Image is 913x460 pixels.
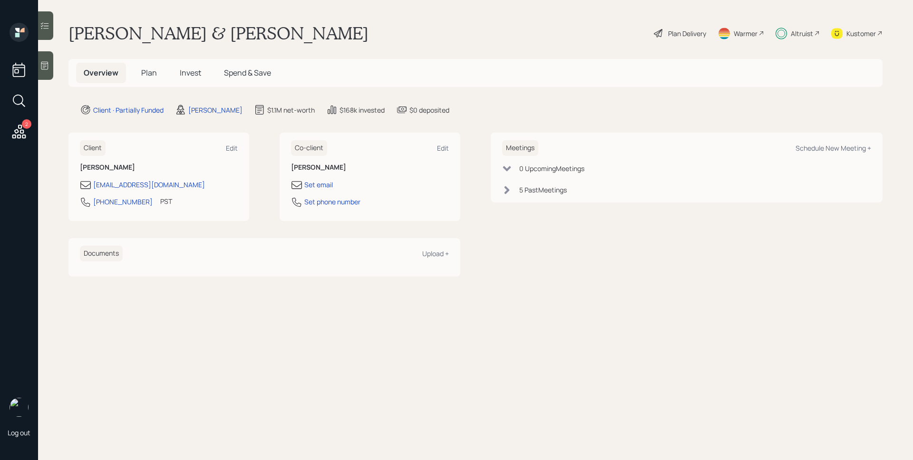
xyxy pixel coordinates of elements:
div: Altruist [791,29,813,38]
div: [EMAIL_ADDRESS][DOMAIN_NAME] [93,180,205,190]
div: Edit [437,144,449,153]
div: $1.1M net-worth [267,105,315,115]
h6: Meetings [502,140,538,156]
div: 2 [22,119,31,129]
div: Schedule New Meeting + [796,144,871,153]
h6: Co-client [291,140,327,156]
span: Spend & Save [224,67,271,78]
div: Client · Partially Funded [93,105,164,115]
div: $168k invested [340,105,385,115]
span: Plan [141,67,157,78]
h6: [PERSON_NAME] [80,163,238,172]
div: Edit [226,144,238,153]
div: PST [160,196,172,206]
div: Warmer [734,29,758,38]
h6: Documents [80,246,123,261]
span: Overview [84,67,118,78]
h6: Client [80,140,106,156]
div: Plan Delivery [668,29,706,38]
div: [PERSON_NAME] [188,105,243,115]
div: Set email [304,180,333,190]
h1: [PERSON_NAME] & [PERSON_NAME] [68,23,369,44]
img: james-distasi-headshot.png [10,398,29,417]
div: Set phone number [304,197,360,207]
div: Kustomer [846,29,876,38]
div: 0 Upcoming Meeting s [519,163,584,173]
span: Invest [180,67,201,78]
div: 5 Past Meeting s [519,185,567,195]
div: $0 deposited [409,105,449,115]
h6: [PERSON_NAME] [291,163,449,172]
div: Log out [8,428,30,437]
div: Upload + [422,249,449,258]
div: [PHONE_NUMBER] [93,197,153,207]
